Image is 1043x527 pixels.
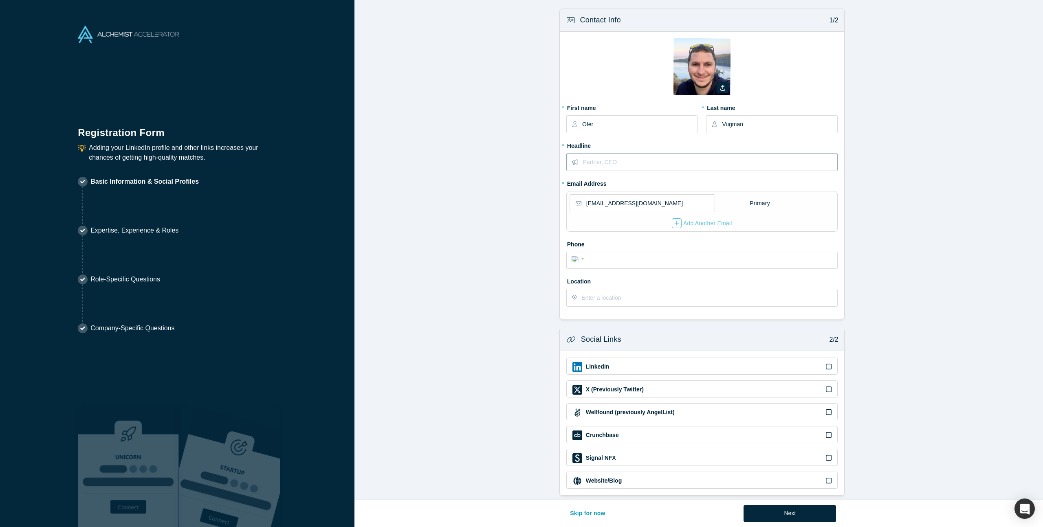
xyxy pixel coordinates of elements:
label: Signal NFX [585,454,616,462]
img: Crunchbase icon [572,430,582,440]
h3: Contact Info [580,15,621,26]
input: Enter a location [581,289,836,306]
label: LinkedIn [585,362,610,371]
div: Primary [749,196,770,211]
label: Website/Blog [585,476,622,485]
div: Add Another Email [672,218,732,228]
label: Location [566,274,838,286]
button: Add Another Email [671,218,733,228]
img: LinkedIn icon [572,362,582,372]
p: Company-Specific Questions [90,323,174,333]
div: Signal NFX iconSignal NFX [566,449,838,466]
p: Basic Information & Social Profiles [90,177,199,187]
div: LinkedIn iconLinkedIn [566,358,838,375]
img: Website/Blog icon [572,476,582,486]
h3: Social Links [581,334,621,345]
p: Expertise, Experience & Roles [90,226,178,235]
p: 2/2 [825,335,838,345]
label: Headline [566,139,838,150]
label: X (Previously Twitter) [585,385,644,394]
h1: Registration Form [78,117,277,140]
img: X (Previously Twitter) icon [572,385,582,395]
label: Phone [566,237,838,249]
div: X (Previously Twitter) iconX (Previously Twitter) [566,380,838,397]
img: Robust Technologies [78,407,179,527]
div: Website/Blog iconWebsite/Blog [566,472,838,489]
label: Email Address [566,177,607,188]
button: Skip for now [561,505,614,522]
label: Wellfound (previously AngelList) [585,408,675,417]
label: First name [566,101,698,112]
input: Partner, CEO [583,154,837,171]
img: Prism AI [179,407,280,527]
img: Wellfound (previously AngelList) icon [572,408,582,417]
img: Profile user default [673,38,731,95]
img: Alchemist Accelerator Logo [78,26,179,43]
label: Crunchbase [585,431,619,439]
div: Wellfound (previously AngelList) iconWellfound (previously AngelList) [566,403,838,420]
p: Adding your LinkedIn profile and other links increases your chances of getting high-quality matches. [89,143,277,162]
button: Next [744,505,836,522]
label: Last name [706,101,837,112]
img: Signal NFX icon [572,453,582,463]
p: Role-Specific Questions [90,274,160,284]
p: 1/2 [825,15,838,25]
div: Crunchbase iconCrunchbase [566,426,838,443]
